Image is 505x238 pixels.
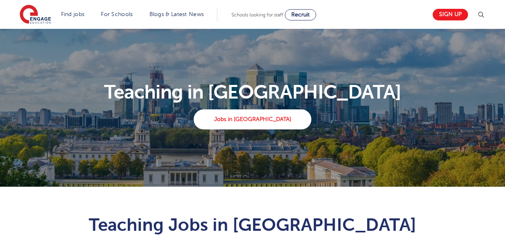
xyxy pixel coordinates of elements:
[15,83,490,102] p: Teaching in [GEOGRAPHIC_DATA]
[20,5,51,25] img: Engage Education
[231,12,283,18] span: Schools looking for staff
[433,9,468,20] a: Sign up
[194,109,311,129] a: Jobs in [GEOGRAPHIC_DATA]
[101,11,133,17] a: For Schools
[291,12,310,18] span: Recruit
[61,11,85,17] a: Find jobs
[89,215,416,235] span: Teaching Jobs in [GEOGRAPHIC_DATA]
[285,9,316,20] a: Recruit
[149,11,204,17] a: Blogs & Latest News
